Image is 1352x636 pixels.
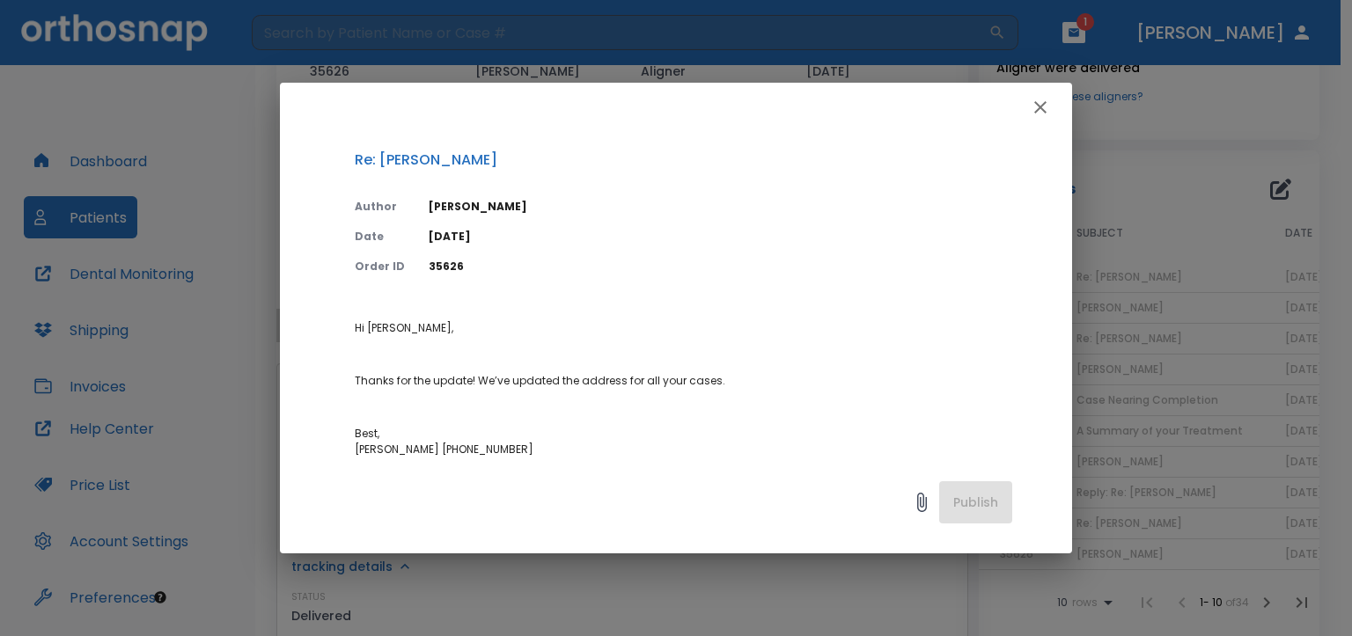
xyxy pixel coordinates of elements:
p: [PERSON_NAME] [429,199,1012,215]
p: Order ID [355,259,408,274]
p: Best, [PERSON_NAME] [PHONE_NUMBER] [355,426,1012,457]
p: Author [355,199,408,215]
p: Thanks for the update! We’ve updated the address for all your cases. [355,373,1012,389]
p: Date [355,229,408,245]
p: 35626 [429,259,1012,274]
p: Hi [PERSON_NAME], [355,320,1012,336]
p: [DATE] [429,229,1012,245]
p: Re: [PERSON_NAME] [355,150,1012,171]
